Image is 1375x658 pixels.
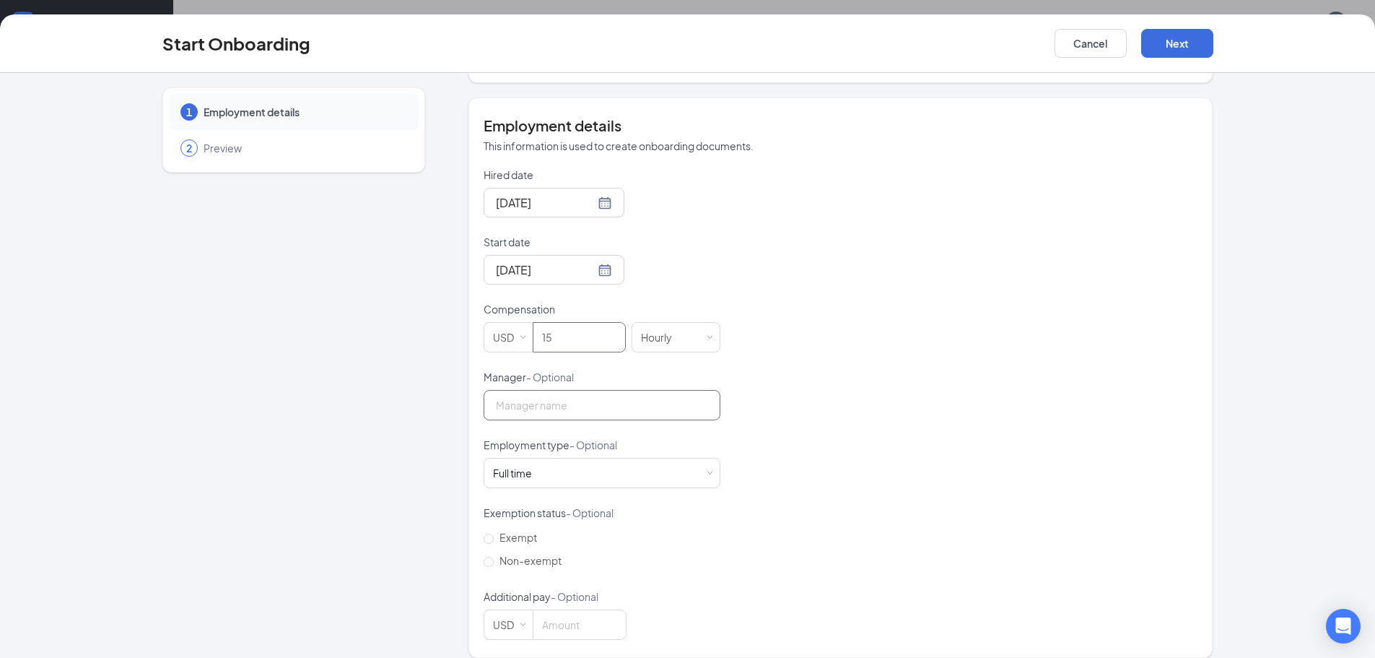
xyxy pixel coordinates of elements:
[493,466,532,480] div: Full time
[641,323,682,352] div: Hourly
[494,554,567,567] span: Non-exempt
[494,531,543,544] span: Exempt
[484,139,1197,153] p: This information is used to create onboarding documents.
[493,466,542,480] div: [object Object]
[204,105,404,119] span: Employment details
[484,390,720,420] input: Manager name
[526,371,574,384] span: - Optional
[496,194,595,212] input: Oct 15, 2025
[484,168,720,182] p: Hired date
[484,506,720,520] p: Exemption status
[484,116,1197,136] h4: Employment details
[484,370,720,384] p: Manager
[1141,29,1213,58] button: Next
[186,141,192,155] span: 2
[162,31,310,56] h3: Start Onboarding
[493,323,524,352] div: USD
[484,235,720,249] p: Start date
[496,261,595,279] input: Oct 15, 2025
[569,438,617,451] span: - Optional
[484,589,720,604] p: Additional pay
[186,105,192,119] span: 1
[493,610,524,639] div: USD
[566,506,614,519] span: - Optional
[1055,29,1127,58] button: Cancel
[1326,609,1361,644] div: Open Intercom Messenger
[484,302,720,316] p: Compensation
[533,323,625,352] input: Amount
[551,590,598,603] span: - Optional
[204,141,404,155] span: Preview
[484,438,720,452] p: Employment type
[533,610,626,639] input: Amount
